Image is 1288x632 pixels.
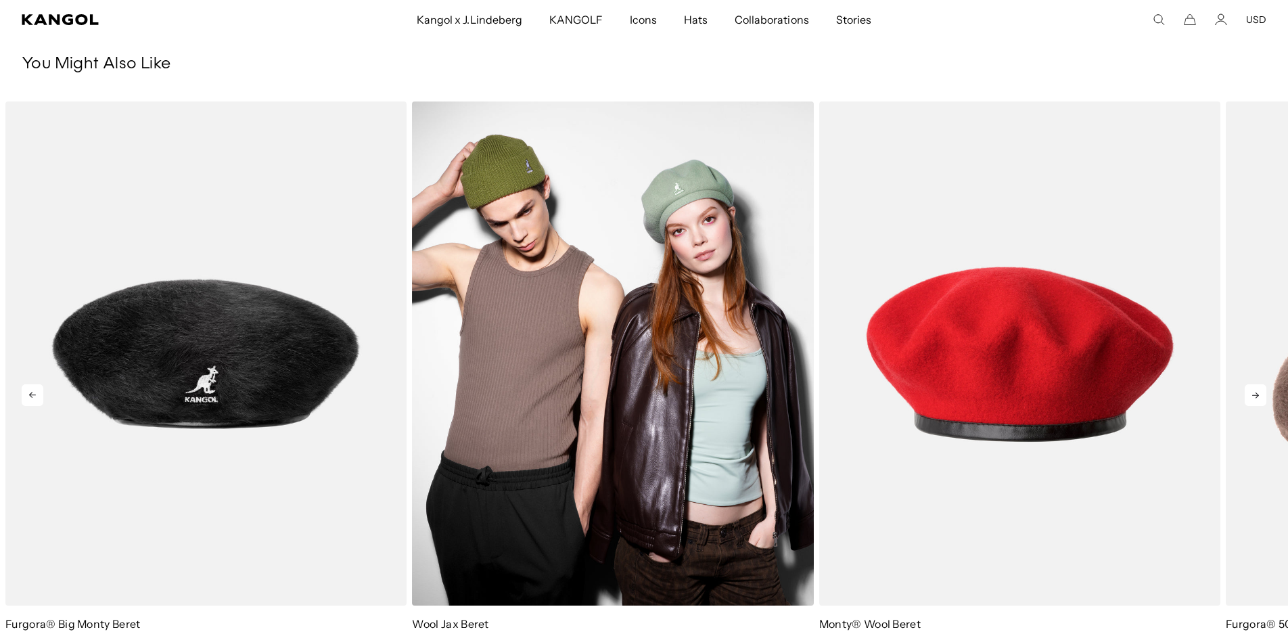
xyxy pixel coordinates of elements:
a: Kangol [22,14,276,25]
a: Wool Jax Beret [412,617,488,631]
h3: You Might Also Like [22,54,1266,74]
summary: Search here [1153,14,1165,26]
a: Account [1215,14,1227,26]
a: Furgora® Big Monty Beret [5,617,141,631]
a: Monty® Wool Beret [819,617,921,631]
img: Wool Jax Beret [412,101,813,606]
img: Furgora® Big Monty Beret [5,101,407,606]
img: Monty® Wool Beret [819,101,1220,606]
button: Cart [1184,14,1196,26]
button: USD [1246,14,1266,26]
